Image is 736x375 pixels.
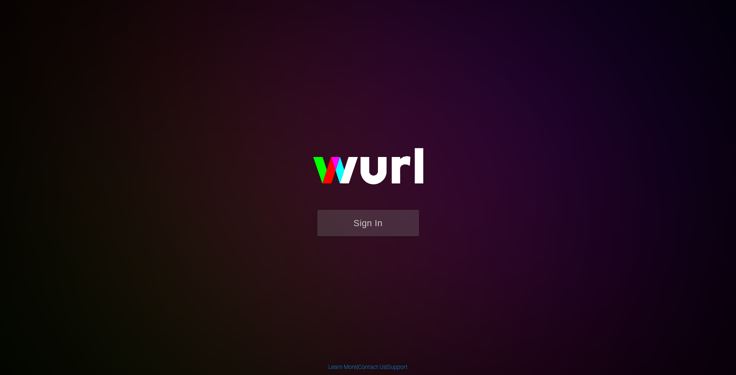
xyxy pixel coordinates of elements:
button: Sign In [317,210,419,236]
a: Contact Us [358,364,386,370]
div: | | [328,363,408,371]
img: wurl-logo-on-black-223613ac3d8ba8fe6dc639794a292ebdb59501304c7dfd60c99c58986ef67473.svg [287,131,450,209]
a: Support [387,364,408,370]
a: Learn More [328,364,357,370]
